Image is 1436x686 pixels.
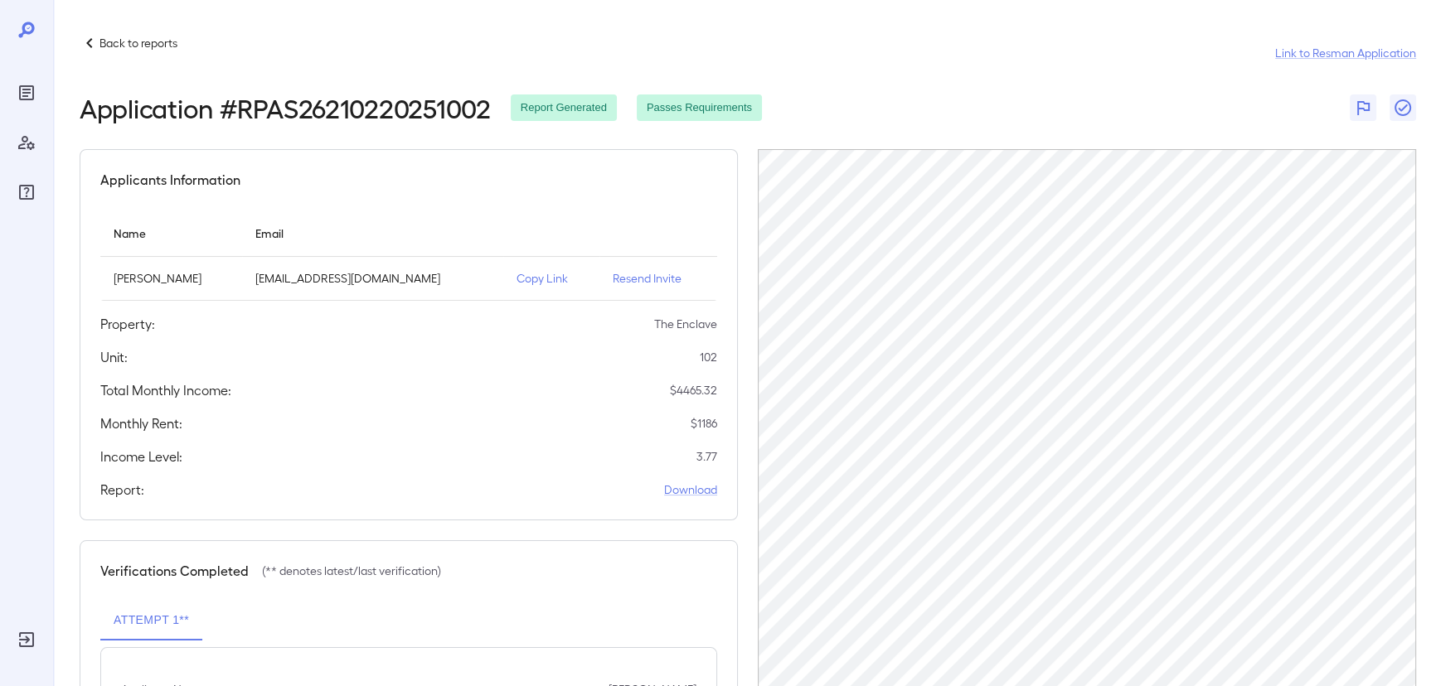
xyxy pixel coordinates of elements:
[13,179,40,205] div: FAQ
[664,481,717,498] a: Download
[100,601,202,640] button: Attempt 1**
[637,100,762,116] span: Passes Requirements
[262,563,441,579] p: (** denotes latest/last verification)
[100,447,182,466] h5: Income Level:
[100,561,249,581] h5: Verifications Completed
[696,448,717,465] p: 3.77
[670,382,717,399] p: $ 4465.32
[1350,94,1376,121] button: Flag Report
[1390,94,1416,121] button: Close Report
[99,35,177,51] p: Back to reports
[80,93,491,123] h2: Application # RPAS26210220251002
[100,413,182,433] h5: Monthly Rent:
[114,270,229,287] p: [PERSON_NAME]
[100,380,231,400] h5: Total Monthly Income:
[100,210,717,301] table: simple table
[242,210,503,257] th: Email
[511,100,617,116] span: Report Generated
[700,349,717,365] p: 102
[517,270,586,287] p: Copy Link
[255,270,490,287] p: [EMAIL_ADDRESS][DOMAIN_NAME]
[613,270,704,287] p: Resend Invite
[100,210,242,257] th: Name
[13,129,40,156] div: Manage Users
[654,316,717,332] p: The Enclave
[13,626,40,653] div: Log Out
[13,80,40,106] div: Reports
[100,480,144,500] h5: Report:
[1275,45,1416,61] a: Link to Resman Application
[100,347,128,367] h5: Unit:
[100,170,240,190] h5: Applicants Information
[691,415,717,432] p: $ 1186
[100,314,155,334] h5: Property:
